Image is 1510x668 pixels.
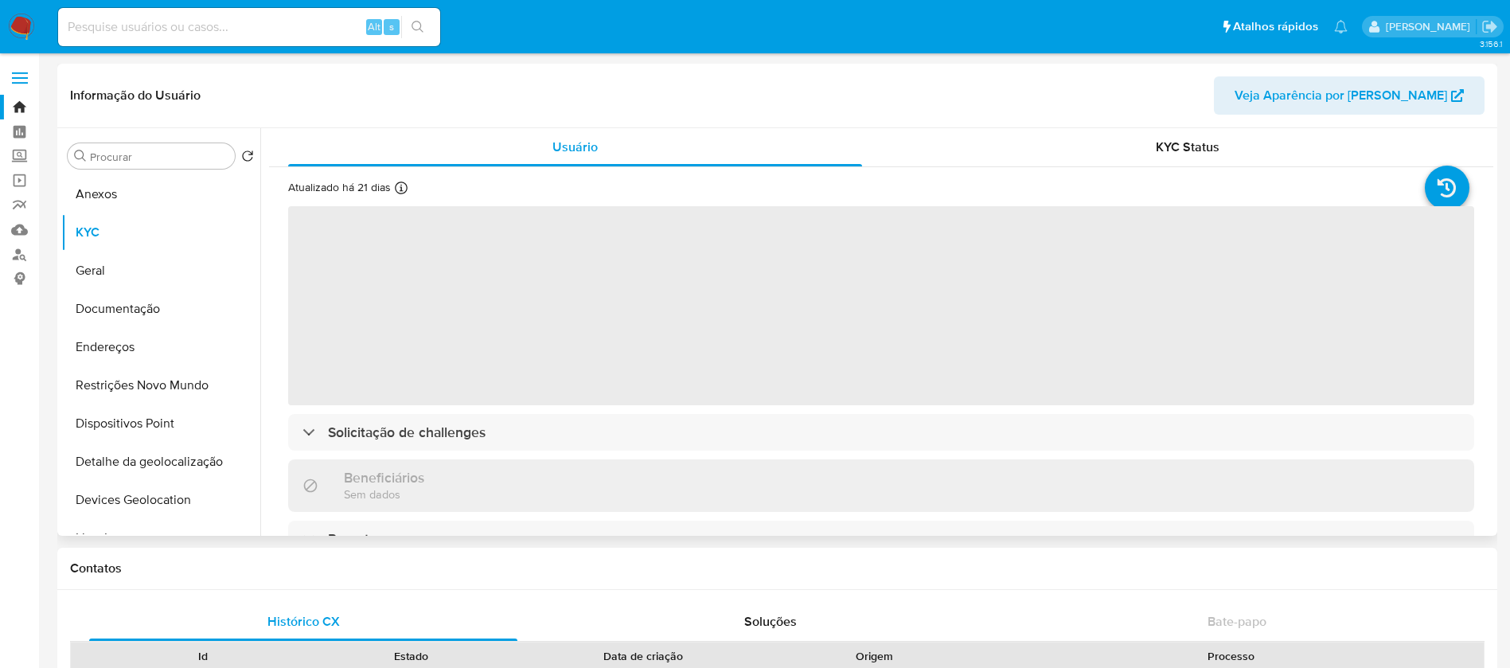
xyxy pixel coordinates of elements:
[61,252,260,290] button: Geral
[527,648,759,664] div: Data de criação
[74,150,87,162] button: Procurar
[110,648,296,664] div: Id
[58,17,440,37] input: Pesquise usuários ou casos...
[288,180,391,195] p: Atualizado há 21 dias
[344,486,424,502] p: Sem dados
[288,521,1474,557] div: Parentes
[401,16,434,38] button: search-icon
[61,519,260,557] button: Lista Interna
[1156,138,1219,156] span: KYC Status
[344,469,424,486] h3: Beneficiários
[1334,20,1348,33] a: Notificações
[1386,19,1476,34] p: weverton.gomes@mercadopago.com.br
[70,561,1485,576] h1: Contatos
[328,530,384,548] h3: Parentes
[1214,76,1485,115] button: Veja Aparência por [PERSON_NAME]
[1481,18,1498,35] a: Sair
[61,366,260,404] button: Restrições Novo Mundo
[782,648,968,664] div: Origem
[328,424,486,441] h3: Solicitação de challenges
[61,213,260,252] button: KYC
[288,206,1474,405] span: ‌
[318,648,505,664] div: Estado
[288,459,1474,511] div: BeneficiáriosSem dados
[389,19,394,34] span: s
[1233,18,1318,35] span: Atalhos rápidos
[744,612,797,631] span: Soluções
[1208,612,1266,631] span: Bate-papo
[61,290,260,328] button: Documentação
[368,19,380,34] span: Alt
[990,648,1473,664] div: Processo
[267,612,340,631] span: Histórico CX
[288,414,1474,451] div: Solicitação de challenges
[70,88,201,104] h1: Informação do Usuário
[61,404,260,443] button: Dispositivos Point
[61,328,260,366] button: Endereços
[61,175,260,213] button: Anexos
[1235,76,1447,115] span: Veja Aparência por [PERSON_NAME]
[61,443,260,481] button: Detalhe da geolocalização
[552,138,598,156] span: Usuário
[241,150,254,167] button: Retornar ao pedido padrão
[61,481,260,519] button: Devices Geolocation
[90,150,228,164] input: Procurar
